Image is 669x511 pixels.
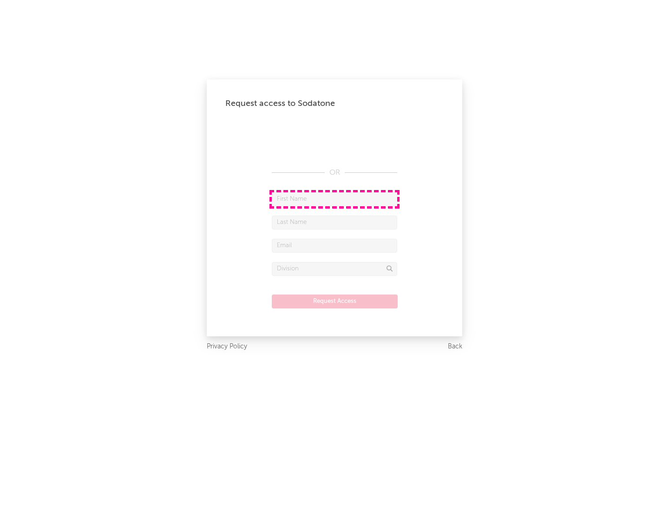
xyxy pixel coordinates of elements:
[272,295,398,308] button: Request Access
[272,167,397,178] div: OR
[272,192,397,206] input: First Name
[272,216,397,229] input: Last Name
[272,262,397,276] input: Division
[225,98,444,109] div: Request access to Sodatone
[448,341,462,353] a: Back
[272,239,397,253] input: Email
[207,341,247,353] a: Privacy Policy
